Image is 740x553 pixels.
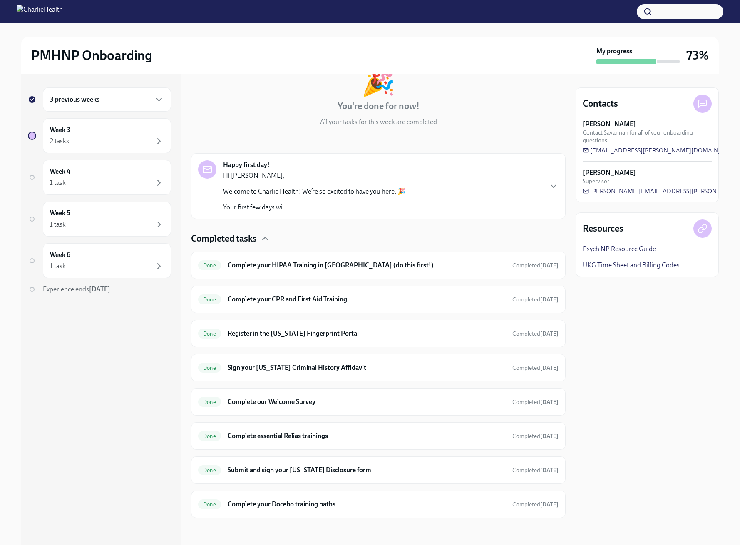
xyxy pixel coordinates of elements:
[512,398,559,406] span: August 19th, 2025 11:26
[198,467,221,473] span: Done
[228,397,506,406] h6: Complete our Welcome Survey
[89,285,110,293] strong: [DATE]
[583,177,609,185] span: Supervisor
[28,243,171,278] a: Week 61 task
[540,433,559,440] strong: [DATE]
[540,467,559,474] strong: [DATE]
[228,363,506,372] h6: Sign your [US_STATE] Criminal History Affidavit
[223,203,406,212] p: Your first few days wi...
[338,100,420,112] h4: You're done for now!
[198,262,221,269] span: Done
[512,364,559,371] span: Completed
[540,364,559,371] strong: [DATE]
[512,399,559,406] span: Completed
[512,467,559,474] span: Completed
[583,244,656,254] a: Psych NP Resource Guide
[540,501,559,508] strong: [DATE]
[361,67,395,95] div: 🎉
[540,330,559,337] strong: [DATE]
[512,364,559,372] span: August 19th, 2025 17:30
[198,293,559,306] a: DoneComplete your CPR and First Aid TrainingCompleted[DATE]
[583,129,712,144] span: Contact Savannah for all of your onboarding questions!
[50,167,70,176] h6: Week 4
[50,262,66,271] div: 1 task
[198,327,559,340] a: DoneRegister in the [US_STATE] Fingerprint PortalCompleted[DATE]
[17,5,63,18] img: CharlieHealth
[512,466,559,474] span: August 20th, 2025 10:03
[512,330,559,337] span: Completed
[228,431,506,441] h6: Complete essential Relias trainings
[512,432,559,440] span: August 22nd, 2025 16:53
[583,120,636,129] strong: [PERSON_NAME]
[228,295,506,304] h6: Complete your CPR and First Aid Training
[583,97,618,110] h4: Contacts
[50,220,66,229] div: 1 task
[223,171,406,180] p: Hi [PERSON_NAME],
[686,48,709,63] h3: 73%
[223,187,406,196] p: Welcome to Charlie Health! We’re so excited to have you here. 🎉
[512,433,559,440] span: Completed
[198,395,559,409] a: DoneComplete our Welcome SurveyCompleted[DATE]
[198,296,221,303] span: Done
[512,262,559,269] span: August 19th, 2025 15:59
[50,178,66,187] div: 1 task
[50,250,70,259] h6: Week 6
[50,137,69,146] div: 2 tasks
[512,296,559,303] span: Completed
[28,118,171,153] a: Week 32 tasks
[540,262,559,269] strong: [DATE]
[50,209,70,218] h6: Week 5
[228,261,506,270] h6: Complete your HIPAA Training in [GEOGRAPHIC_DATA] (do this first!)
[198,259,559,272] a: DoneComplete your HIPAA Training in [GEOGRAPHIC_DATA] (do this first!)Completed[DATE]
[583,222,623,235] h4: Resources
[512,262,559,269] span: Completed
[540,296,559,303] strong: [DATE]
[198,399,221,405] span: Done
[191,232,257,245] h4: Completed tasks
[191,232,566,245] div: Completed tasks
[198,501,221,508] span: Done
[198,331,221,337] span: Done
[228,500,506,509] h6: Complete your Docebo training paths
[50,95,99,104] h6: 3 previous weeks
[512,501,559,508] span: Completed
[198,433,221,439] span: Done
[31,47,152,64] h2: PMHNP Onboarding
[198,498,559,511] a: DoneComplete your Docebo training pathsCompleted[DATE]
[583,168,636,177] strong: [PERSON_NAME]
[228,466,506,475] h6: Submit and sign your [US_STATE] Disclosure form
[198,463,559,477] a: DoneSubmit and sign your [US_STATE] Disclosure formCompleted[DATE]
[198,429,559,443] a: DoneComplete essential Relias trainingsCompleted[DATE]
[43,285,110,293] span: Experience ends
[540,399,559,406] strong: [DATE]
[223,160,270,169] strong: Happy first day!
[512,501,559,508] span: August 22nd, 2025 11:06
[50,125,70,135] h6: Week 3
[43,87,171,112] div: 3 previous weeks
[320,117,437,127] p: All your tasks for this week are completed
[28,160,171,195] a: Week 41 task
[583,261,680,270] a: UKG Time Sheet and Billing Codes
[198,361,559,374] a: DoneSign your [US_STATE] Criminal History AffidavitCompleted[DATE]
[228,329,506,338] h6: Register in the [US_STATE] Fingerprint Portal
[28,202,171,237] a: Week 51 task
[198,365,221,371] span: Done
[596,47,632,56] strong: My progress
